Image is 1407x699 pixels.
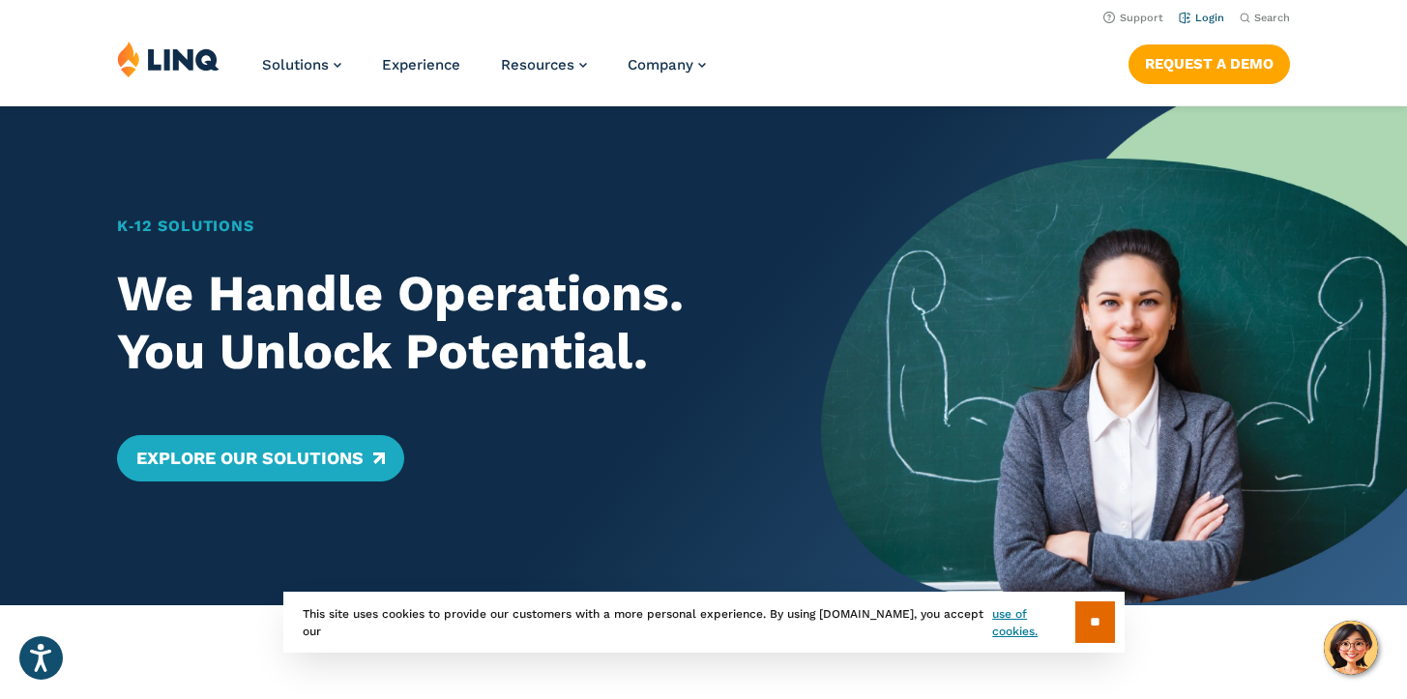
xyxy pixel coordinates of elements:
[117,435,404,481] a: Explore Our Solutions
[117,215,763,238] h1: K‑12 Solutions
[501,56,587,73] a: Resources
[1254,12,1290,24] span: Search
[283,592,1125,653] div: This site uses cookies to provide our customers with a more personal experience. By using [DOMAIN...
[1324,621,1378,675] button: Hello, have a question? Let’s chat.
[1179,12,1224,24] a: Login
[382,56,460,73] a: Experience
[821,106,1407,605] img: Home Banner
[628,56,693,73] span: Company
[501,56,574,73] span: Resources
[262,41,706,104] nav: Primary Navigation
[992,605,1074,640] a: use of cookies.
[1129,41,1290,83] nav: Button Navigation
[117,265,763,381] h2: We Handle Operations. You Unlock Potential.
[1103,12,1163,24] a: Support
[117,41,220,77] img: LINQ | K‑12 Software
[1129,44,1290,83] a: Request a Demo
[262,56,329,73] span: Solutions
[628,56,706,73] a: Company
[262,56,341,73] a: Solutions
[1240,11,1290,25] button: Open Search Bar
